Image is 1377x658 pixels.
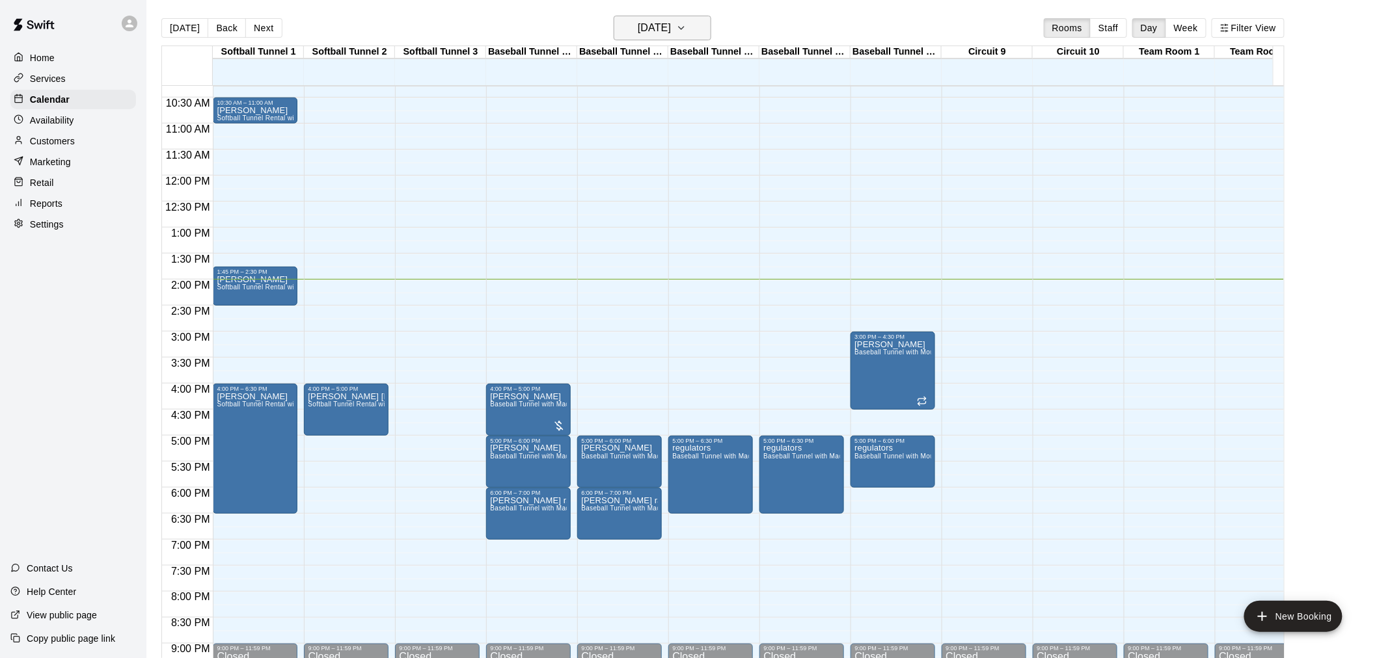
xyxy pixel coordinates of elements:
[168,332,213,343] span: 3:00 PM
[30,176,54,189] p: Retail
[1044,18,1091,38] button: Rooms
[854,646,931,652] div: 9:00 PM – 11:59 PM
[577,488,662,540] div: 6:00 PM – 7:00 PM: hess rancho bb
[10,173,136,192] a: Retail
[168,228,213,239] span: 1:00 PM
[30,93,70,106] p: Calendar
[30,218,64,231] p: Settings
[1212,18,1285,38] button: Filter View
[163,150,213,161] span: 11:30 AM
[30,197,62,210] p: Reports
[10,194,136,213] a: Reports
[486,436,571,488] div: 5:00 PM – 6:00 PM: TAYLOR GRACE
[854,453,942,460] span: Baseball Tunnel with Mound
[490,646,567,652] div: 9:00 PM – 11:59 PM
[10,48,136,68] a: Home
[946,646,1022,652] div: 9:00 PM – 11:59 PM
[168,514,213,525] span: 6:30 PM
[490,401,582,408] span: Baseball Tunnel with Machine
[1244,601,1343,632] button: add
[1128,646,1205,652] div: 9:00 PM – 11:59 PM
[577,436,662,488] div: 5:00 PM – 6:00 PM: TAYLOR GRACE
[10,69,136,88] a: Services
[30,72,66,85] p: Services
[27,632,115,645] p: Copy public page link
[168,358,213,369] span: 3:30 PM
[217,401,328,408] span: Softball Tunnel Rental with Machine
[490,438,567,444] div: 5:00 PM – 6:00 PM
[168,280,213,291] span: 2:00 PM
[168,254,213,265] span: 1:30 PM
[308,386,385,392] div: 4:00 PM – 5:00 PM
[168,644,213,655] span: 9:00 PM
[10,90,136,109] div: Calendar
[763,438,840,444] div: 5:00 PM – 6:30 PM
[490,505,582,512] span: Baseball Tunnel with Machine
[490,453,582,460] span: Baseball Tunnel with Machine
[486,384,571,436] div: 4:00 PM – 5:00 PM: Roy Daniels
[1124,46,1215,59] div: Team Room 1
[217,99,293,106] div: 10:30 AM – 11:00 AM
[30,155,71,168] p: Marketing
[1090,18,1127,38] button: Staff
[486,488,571,540] div: 6:00 PM – 7:00 PM: hess rancho
[304,46,395,59] div: Softball Tunnel 2
[217,114,328,122] span: Softball Tunnel Rental with Machine
[581,438,658,444] div: 5:00 PM – 6:00 PM
[213,46,304,59] div: Softball Tunnel 1
[854,438,931,444] div: 5:00 PM – 6:00 PM
[577,46,668,59] div: Baseball Tunnel 5 (Machine)
[1166,18,1207,38] button: Week
[851,46,942,59] div: Baseball Tunnel 8 (Mound)
[168,566,213,577] span: 7:30 PM
[763,646,840,652] div: 9:00 PM – 11:59 PM
[10,152,136,172] a: Marketing
[308,401,419,408] span: Softball Tunnel Rental with Machine
[30,114,74,127] p: Availability
[10,131,136,151] a: Customers
[917,396,927,406] span: Recurring event
[851,436,935,488] div: 5:00 PM – 6:00 PM: regulators
[672,438,749,444] div: 5:00 PM – 6:30 PM
[168,306,213,317] span: 2:30 PM
[1132,18,1166,38] button: Day
[161,18,208,38] button: [DATE]
[942,46,1033,59] div: Circuit 9
[490,386,567,392] div: 4:00 PM – 5:00 PM
[581,490,658,496] div: 6:00 PM – 7:00 PM
[168,410,213,421] span: 4:30 PM
[213,267,297,306] div: 1:45 PM – 2:30 PM: benson
[854,349,942,356] span: Baseball Tunnel with Mound
[672,646,749,652] div: 9:00 PM – 11:59 PM
[399,646,476,652] div: 9:00 PM – 11:59 PM
[30,51,55,64] p: Home
[163,124,213,135] span: 11:00 AM
[27,609,97,622] p: View public page
[304,384,389,436] div: 4:00 PM – 5:00 PM: KENNEDY BARNES
[217,386,293,392] div: 4:00 PM – 6:30 PM
[1037,646,1113,652] div: 9:00 PM – 11:59 PM
[162,202,213,213] span: 12:30 PM
[168,592,213,603] span: 8:00 PM
[581,646,658,652] div: 9:00 PM – 11:59 PM
[10,111,136,130] a: Availability
[208,18,246,38] button: Back
[614,16,711,40] button: [DATE]
[759,46,851,59] div: Baseball Tunnel 7 (Mound/Machine)
[1219,646,1296,652] div: 9:00 PM – 11:59 PM
[10,215,136,234] a: Settings
[763,453,856,460] span: Baseball Tunnel with Machine
[851,332,935,410] div: 3:00 PM – 4:30 PM: donnie
[168,618,213,629] span: 8:30 PM
[581,453,674,460] span: Baseball Tunnel with Machine
[1033,46,1124,59] div: Circuit 10
[162,176,213,187] span: 12:00 PM
[27,562,73,575] p: Contact Us
[213,98,297,124] div: 10:30 AM – 11:00 AM: mascarenas
[217,283,328,291] span: Softball Tunnel Rental with Machine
